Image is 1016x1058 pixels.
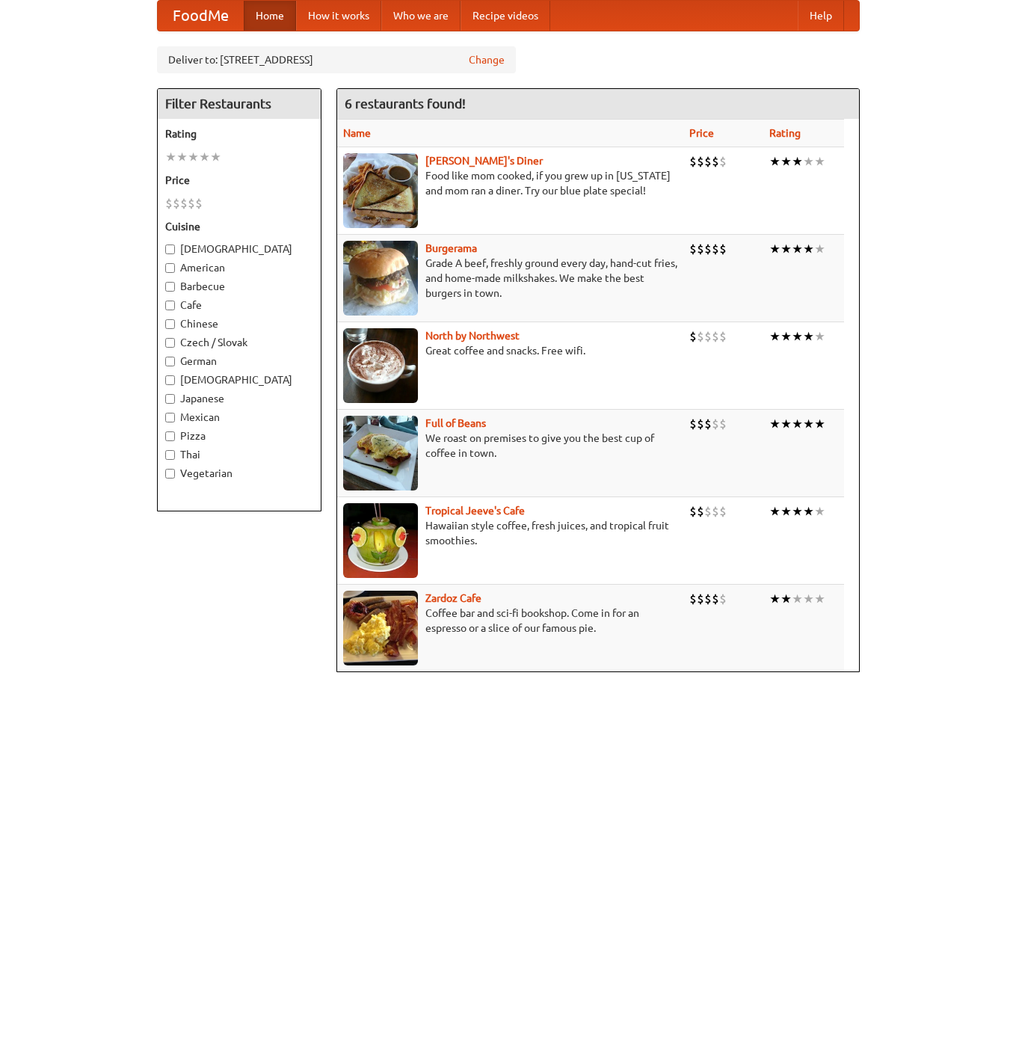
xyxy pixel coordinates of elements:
[769,591,781,607] li: ★
[712,503,719,520] li: $
[210,149,221,165] li: ★
[814,328,825,345] li: ★
[719,416,727,432] li: $
[712,591,719,607] li: $
[425,155,543,167] a: [PERSON_NAME]'s Diner
[165,394,175,404] input: Japanese
[165,391,313,406] label: Japanese
[180,195,188,212] li: $
[814,591,825,607] li: ★
[199,149,210,165] li: ★
[165,372,313,387] label: [DEMOGRAPHIC_DATA]
[803,153,814,170] li: ★
[704,153,712,170] li: $
[165,410,313,425] label: Mexican
[165,428,313,443] label: Pizza
[781,328,792,345] li: ★
[188,195,195,212] li: $
[425,592,481,604] a: Zardoz Cafe
[803,241,814,257] li: ★
[792,328,803,345] li: ★
[719,591,727,607] li: $
[697,416,704,432] li: $
[781,241,792,257] li: ★
[689,503,697,520] li: $
[461,1,550,31] a: Recipe videos
[803,503,814,520] li: ★
[469,52,505,67] a: Change
[712,328,719,345] li: $
[781,153,792,170] li: ★
[381,1,461,31] a: Who we are
[425,242,477,254] b: Burgerama
[165,242,313,256] label: [DEMOGRAPHIC_DATA]
[704,591,712,607] li: $
[689,127,714,139] a: Price
[689,241,697,257] li: $
[425,505,525,517] a: Tropical Jeeve's Cafe
[704,241,712,257] li: $
[158,1,244,31] a: FoodMe
[719,328,727,345] li: $
[781,503,792,520] li: ★
[165,244,175,254] input: [DEMOGRAPHIC_DATA]
[176,149,188,165] li: ★
[792,591,803,607] li: ★
[697,153,704,170] li: $
[719,241,727,257] li: $
[343,343,677,358] p: Great coffee and snacks. Free wifi.
[719,503,727,520] li: $
[165,466,313,481] label: Vegetarian
[165,282,175,292] input: Barbecue
[343,127,371,139] a: Name
[343,241,418,316] img: burgerama.jpg
[814,153,825,170] li: ★
[244,1,296,31] a: Home
[195,195,203,212] li: $
[712,241,719,257] li: $
[343,606,677,636] p: Coffee bar and sci-fi bookshop. Come in for an espresso or a slice of our famous pie.
[697,591,704,607] li: $
[769,328,781,345] li: ★
[689,328,697,345] li: $
[165,263,175,273] input: American
[165,357,175,366] input: German
[769,503,781,520] li: ★
[425,330,520,342] a: North by Northwest
[165,338,175,348] input: Czech / Slovak
[803,591,814,607] li: ★
[173,195,180,212] li: $
[343,503,418,578] img: jeeves.jpg
[165,149,176,165] li: ★
[165,195,173,212] li: $
[165,298,313,313] label: Cafe
[165,431,175,441] input: Pizza
[165,335,313,350] label: Czech / Slovak
[157,46,516,73] div: Deliver to: [STREET_ADDRESS]
[165,447,313,462] label: Thai
[425,417,486,429] b: Full of Beans
[165,173,313,188] h5: Price
[769,153,781,170] li: ★
[165,450,175,460] input: Thai
[158,89,321,119] h4: Filter Restaurants
[769,416,781,432] li: ★
[792,153,803,170] li: ★
[165,126,313,141] h5: Rating
[798,1,844,31] a: Help
[165,469,175,479] input: Vegetarian
[165,354,313,369] label: German
[165,260,313,275] label: American
[188,149,199,165] li: ★
[704,328,712,345] li: $
[165,219,313,234] h5: Cuisine
[343,153,418,228] img: sallys.jpg
[704,503,712,520] li: $
[296,1,381,31] a: How it works
[792,503,803,520] li: ★
[697,241,704,257] li: $
[345,96,466,111] ng-pluralize: 6 restaurants found!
